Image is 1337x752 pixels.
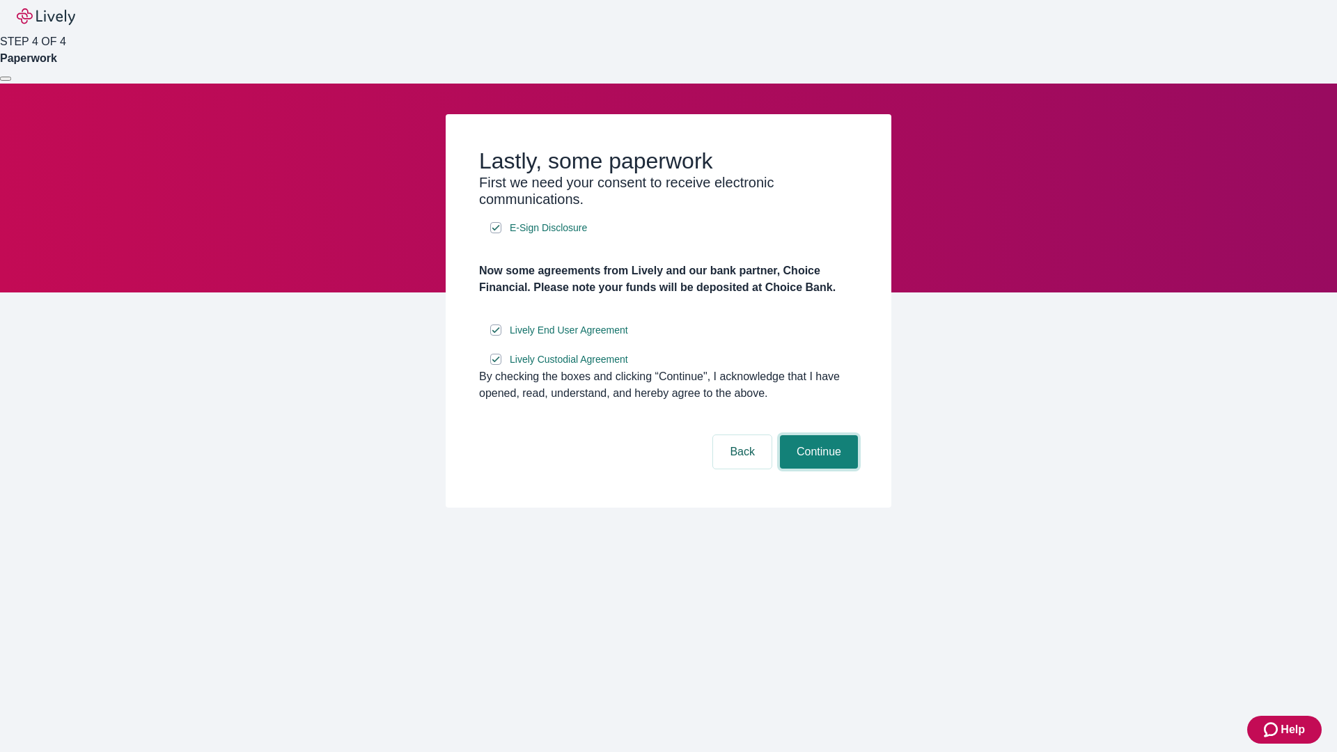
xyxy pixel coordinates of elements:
span: Lively Custodial Agreement [510,352,628,367]
span: E-Sign Disclosure [510,221,587,235]
h4: Now some agreements from Lively and our bank partner, Choice Financial. Please note your funds wi... [479,263,858,296]
div: By checking the boxes and clicking “Continue", I acknowledge that I have opened, read, understand... [479,368,858,402]
h3: First we need your consent to receive electronic communications. [479,174,858,207]
h2: Lastly, some paperwork [479,148,858,174]
button: Continue [780,435,858,469]
span: Lively End User Agreement [510,323,628,338]
a: e-sign disclosure document [507,219,590,237]
button: Zendesk support iconHelp [1247,716,1322,744]
a: e-sign disclosure document [507,322,631,339]
a: e-sign disclosure document [507,351,631,368]
button: Back [713,435,772,469]
img: Lively [17,8,75,25]
svg: Zendesk support icon [1264,721,1281,738]
span: Help [1281,721,1305,738]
